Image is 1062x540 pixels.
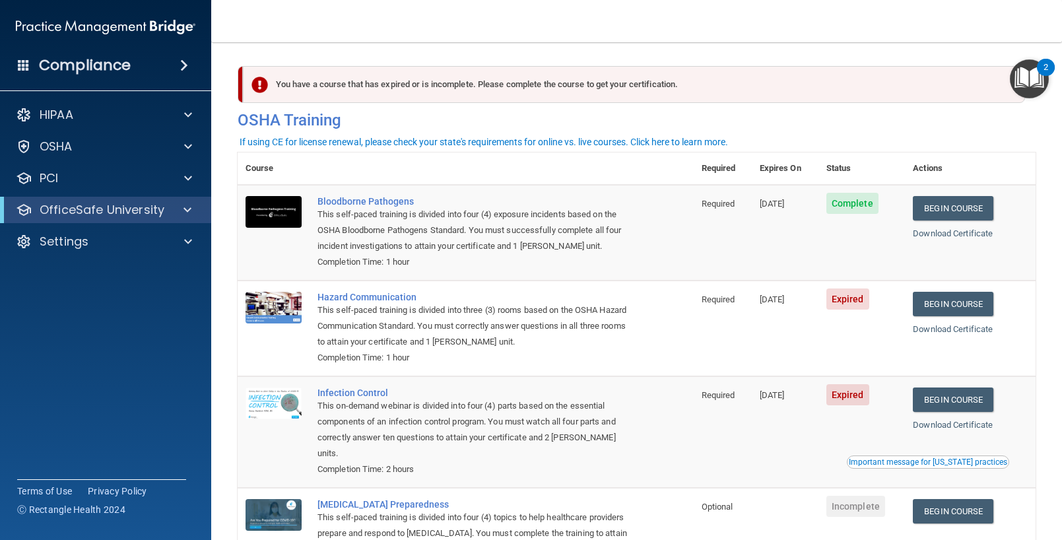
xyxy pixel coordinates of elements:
[826,496,885,517] span: Incomplete
[317,207,628,254] div: This self-paced training is divided into four (4) exposure incidents based on the OSHA Bloodborne...
[905,152,1036,185] th: Actions
[243,66,1025,103] div: You have a course that has expired or is incomplete. Please complete the course to get your certi...
[317,292,628,302] a: Hazard Communication
[1010,59,1049,98] button: Open Resource Center, 2 new notifications
[317,254,628,270] div: Completion Time: 1 hour
[694,152,752,185] th: Required
[317,302,628,350] div: This self-paced training is divided into three (3) rooms based on the OSHA Hazard Communication S...
[913,499,993,523] a: Begin Course
[913,388,993,412] a: Begin Course
[913,228,993,238] a: Download Certificate
[317,398,628,461] div: This on-demand webinar is divided into four (4) parts based on the essential components of an inf...
[17,503,125,516] span: Ⓒ Rectangle Health 2024
[88,485,147,498] a: Privacy Policy
[240,137,728,147] div: If using CE for license renewal, please check your state's requirements for online vs. live cours...
[16,107,192,123] a: HIPAA
[238,111,1036,129] h4: OSHA Training
[913,420,993,430] a: Download Certificate
[16,139,192,154] a: OSHA
[40,107,73,123] p: HIPAA
[702,502,733,512] span: Optional
[17,485,72,498] a: Terms of Use
[317,388,628,398] a: Infection Control
[238,135,730,149] button: If using CE for license renewal, please check your state's requirements for online vs. live cours...
[760,390,785,400] span: [DATE]
[826,193,879,214] span: Complete
[849,458,1007,466] div: Important message for [US_STATE] practices
[317,196,628,207] a: Bloodborne Pathogens
[1044,67,1048,84] div: 2
[760,294,785,304] span: [DATE]
[818,152,905,185] th: Status
[317,461,628,477] div: Completion Time: 2 hours
[16,234,192,250] a: Settings
[913,324,993,334] a: Download Certificate
[39,56,131,75] h4: Compliance
[847,456,1009,469] button: Read this if you are a dental practitioner in the state of CA
[760,199,785,209] span: [DATE]
[317,350,628,366] div: Completion Time: 1 hour
[238,152,310,185] th: Course
[16,14,195,40] img: PMB logo
[752,152,818,185] th: Expires On
[40,234,88,250] p: Settings
[16,170,192,186] a: PCI
[702,199,735,209] span: Required
[913,196,993,220] a: Begin Course
[251,77,268,93] img: exclamation-circle-solid-danger.72ef9ffc.png
[40,139,73,154] p: OSHA
[913,292,993,316] a: Begin Course
[702,390,735,400] span: Required
[40,170,58,186] p: PCI
[702,294,735,304] span: Required
[40,202,164,218] p: OfficeSafe University
[826,384,869,405] span: Expired
[16,202,191,218] a: OfficeSafe University
[317,499,628,510] a: [MEDICAL_DATA] Preparedness
[826,288,869,310] span: Expired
